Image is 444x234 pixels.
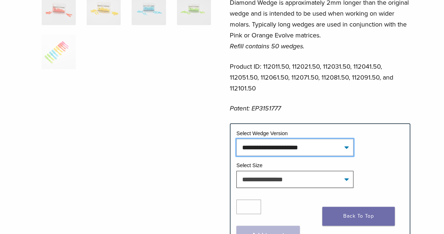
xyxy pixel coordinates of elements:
em: Patent: EP3151777 [230,104,281,112]
em: Refill contains 50 wedges. [230,42,304,50]
p: Product ID: 112011.50, 112021.50, 112031.50, 112041.50, 112051.50, 112061.50, 112071.50, 112081.5... [230,61,410,94]
label: Select Wedge Version [236,130,287,136]
a: Back To Top [322,207,395,226]
img: Diamond Wedge and Long Diamond Wedge - Image 13 [42,35,76,69]
label: Select Size [236,162,262,168]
